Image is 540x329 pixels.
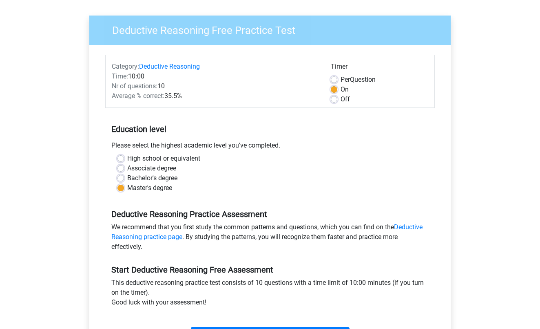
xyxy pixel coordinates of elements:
div: This deductive reasoning practice test consists of 10 questions with a time limit of 10:00 minute... [105,278,435,311]
h3: Deductive Reasoning Free Practice Test [102,21,445,37]
div: Please select the highest academic level you’ve completed. [105,141,435,154]
label: Bachelor's degree [127,173,177,183]
span: Per [341,76,350,83]
label: High school or equivalent [127,154,200,163]
span: Nr of questions: [112,82,157,90]
label: On [341,85,349,94]
h5: Deductive Reasoning Practice Assessment [111,209,429,219]
h5: Start Deductive Reasoning Free Assessment [111,265,429,275]
label: Question [341,75,376,85]
div: 10 [106,81,325,91]
div: 10:00 [106,72,325,81]
label: Associate degree [127,163,176,173]
div: 35.5% [106,91,325,101]
span: Category: [112,63,139,70]
span: Average % correct: [112,92,164,100]
div: We recommend that you first study the common patterns and questions, which you can find on the . ... [105,222,435,255]
div: Timer [331,62,428,75]
span: Time: [112,72,128,80]
a: Deductive Reasoning [139,63,200,70]
h5: Education level [111,121,429,137]
label: Master's degree [127,183,172,193]
label: Off [341,94,350,104]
